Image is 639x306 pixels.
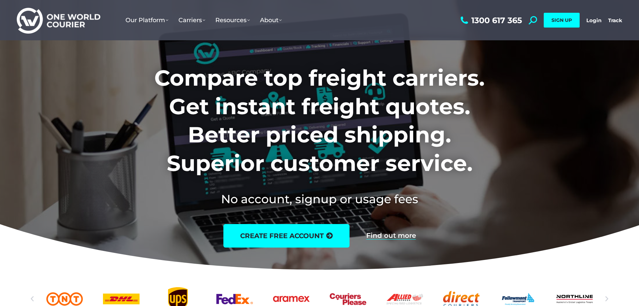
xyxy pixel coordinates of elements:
a: Carriers [173,10,210,31]
a: 1300 617 365 [459,16,522,25]
a: Track [608,17,622,24]
span: Resources [215,16,250,24]
a: create free account [223,224,350,248]
span: Our Platform [125,16,168,24]
a: Our Platform [120,10,173,31]
a: Find out more [366,232,416,239]
h2: No account, signup or usage fees [110,191,529,207]
a: About [255,10,287,31]
a: SIGN UP [544,13,580,28]
span: SIGN UP [551,17,572,23]
img: One World Courier [17,7,100,34]
span: Carriers [178,16,205,24]
h1: Compare top freight carriers. Get instant freight quotes. Better priced shipping. Superior custom... [110,64,529,177]
span: About [260,16,282,24]
a: Login [586,17,601,24]
a: Resources [210,10,255,31]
